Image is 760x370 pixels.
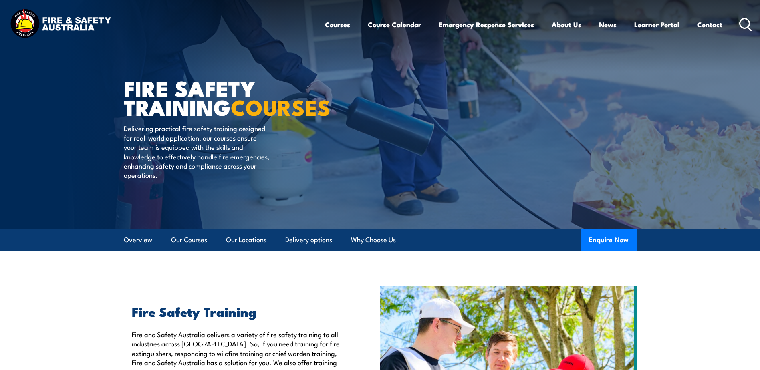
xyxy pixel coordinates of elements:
h1: FIRE SAFETY TRAINING [124,78,322,116]
a: Course Calendar [368,14,421,35]
a: News [599,14,617,35]
p: Delivering practical fire safety training designed for real-world application, our courses ensure... [124,123,270,179]
a: Contact [697,14,722,35]
button: Enquire Now [581,229,637,251]
a: Delivery options [285,229,332,251]
a: Our Courses [171,229,207,251]
h2: Fire Safety Training [132,306,343,317]
a: Overview [124,229,152,251]
a: About Us [552,14,581,35]
a: Learner Portal [634,14,679,35]
strong: COURSES [231,90,331,123]
a: Why Choose Us [351,229,396,251]
a: Emergency Response Services [439,14,534,35]
a: Our Locations [226,229,266,251]
a: Courses [325,14,350,35]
